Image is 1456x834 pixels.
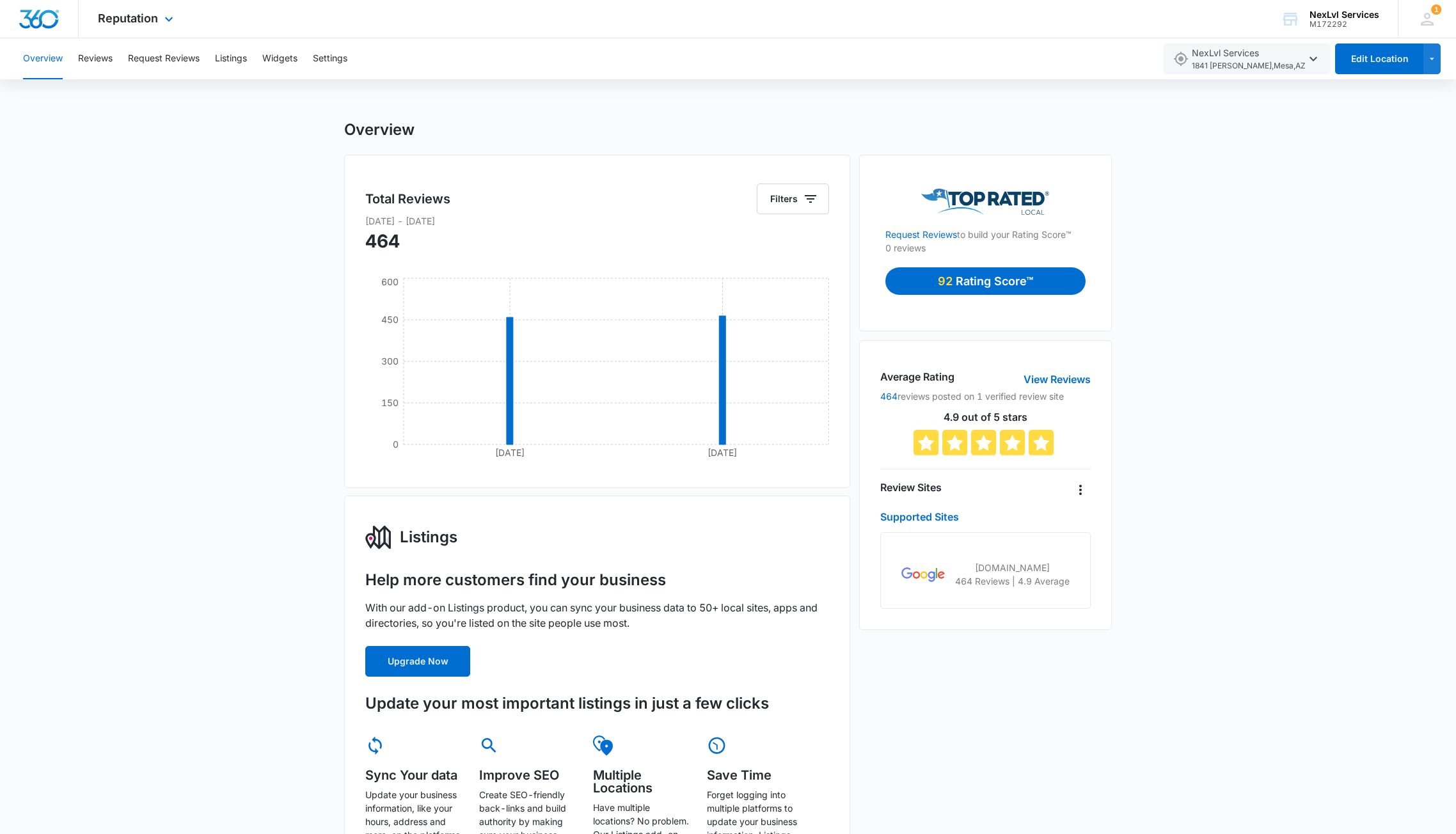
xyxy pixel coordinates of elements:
[365,600,829,631] p: With our add-on Listings product, you can sync your business data to 50+ local sites, apps and di...
[479,769,575,782] h5: Improve SEO
[215,38,247,79] button: Listings
[381,356,399,366] tspan: 300
[1192,60,1306,72] span: 1841 [PERSON_NAME] , Mesa , AZ
[880,412,1091,422] p: 4.9 out of 5 stars
[344,120,415,139] h1: Overview
[1431,4,1441,15] div: notifications count
[707,769,803,782] h5: Save Time
[1070,480,1091,500] button: Overflow Menu
[393,439,399,450] tspan: 0
[955,574,1070,588] p: 464 Reviews | 4.9 Average
[365,769,461,782] h5: Sync Your data
[78,38,113,79] button: Reviews
[880,389,1091,403] p: reviews posted on 1 verified review site
[1335,43,1423,74] button: Edit Location
[880,480,942,495] h4: Review Sites
[23,38,63,79] button: Overview
[381,276,399,287] tspan: 600
[365,189,450,208] h5: Total Reviews
[1310,20,1379,29] div: account id
[885,241,1086,255] p: 0 reviews
[381,397,399,408] tspan: 150
[1164,43,1331,74] button: NexLvl Services1841 [PERSON_NAME],Mesa,AZ
[1431,4,1441,15] span: 1
[400,526,457,549] h3: Listings
[98,12,158,25] span: Reputation
[365,646,470,677] button: Upgrade Now
[880,510,959,523] a: Supported Sites
[921,189,1049,215] img: Top Rated Local Logo
[708,447,737,458] tspan: [DATE]
[1024,372,1091,387] a: View Reviews
[880,391,898,402] a: 464
[365,214,829,228] p: [DATE] - [DATE]
[880,369,954,384] h4: Average Rating
[757,184,829,214] button: Filters
[938,272,956,290] p: 92
[593,769,689,794] h5: Multiple Locations
[262,38,297,79] button: Widgets
[1192,46,1306,72] span: NexLvl Services
[1310,10,1379,20] div: account name
[495,447,525,458] tspan: [DATE]
[885,229,957,240] a: Request Reviews
[956,272,1033,290] p: Rating Score™
[955,561,1070,574] p: [DOMAIN_NAME]
[313,38,347,79] button: Settings
[885,215,1086,241] p: to build your Rating Score™
[128,38,200,79] button: Request Reviews
[381,314,399,325] tspan: 450
[365,692,829,715] h3: Update your most important listings in just a few clicks
[365,570,666,590] h1: Help more customers find your business
[365,230,400,252] span: 464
